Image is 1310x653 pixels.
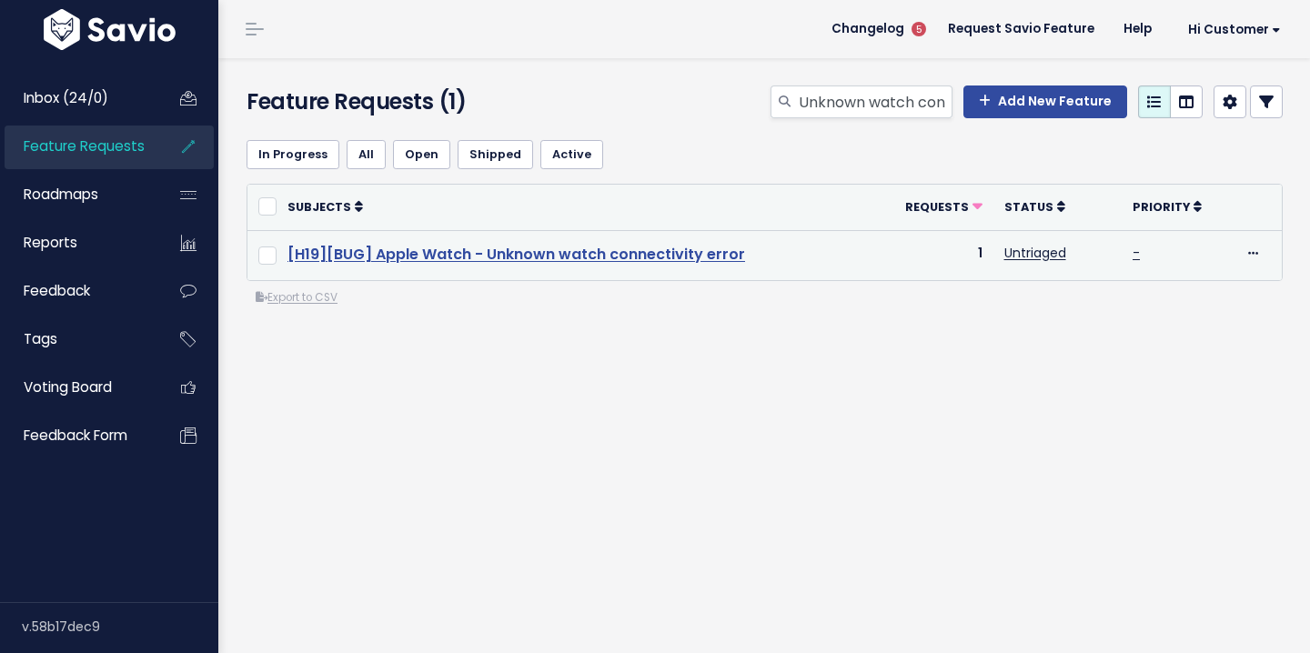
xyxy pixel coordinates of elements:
a: - [1133,244,1140,262]
a: Untriaged [1004,244,1066,262]
a: Voting Board [5,367,151,408]
a: Roadmaps [5,174,151,216]
a: Shipped [458,140,533,169]
span: Roadmaps [24,185,98,204]
a: All [347,140,386,169]
span: Voting Board [24,377,112,397]
a: Subjects [287,197,363,216]
span: Priority [1133,199,1190,215]
span: Changelog [831,23,904,35]
a: Requests [905,197,982,216]
span: Feedback form [24,426,127,445]
div: v.58b17dec9 [22,603,218,650]
a: Request Savio Feature [933,15,1109,43]
h4: Feature Requests (1) [247,85,574,118]
a: Export to CSV [256,290,338,305]
a: Status [1004,197,1065,216]
span: Inbox (24/0) [24,88,108,107]
img: logo-white.9d6f32f41409.svg [39,9,180,50]
a: Feedback form [5,415,151,457]
td: 1 [871,230,993,280]
a: Feature Requests [5,126,151,167]
a: In Progress [247,140,339,169]
span: Reports [24,233,77,252]
input: Search features... [797,85,952,118]
a: Open [393,140,450,169]
a: Hi Customer [1166,15,1295,44]
span: Feature Requests [24,136,145,156]
a: Priority [1133,197,1202,216]
a: [H19][BUG] Apple Watch - Unknown watch connectivity error [287,244,745,265]
a: Inbox (24/0) [5,77,151,119]
a: Help [1109,15,1166,43]
ul: Filter feature requests [247,140,1283,169]
a: Active [540,140,603,169]
span: Hi Customer [1188,23,1281,36]
a: Feedback [5,270,151,312]
span: Tags [24,329,57,348]
a: Tags [5,318,151,360]
span: Requests [905,199,969,215]
span: Status [1004,199,1053,215]
span: 5 [912,22,926,36]
a: Add New Feature [963,85,1127,118]
a: Reports [5,222,151,264]
span: Feedback [24,281,90,300]
span: Subjects [287,199,351,215]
